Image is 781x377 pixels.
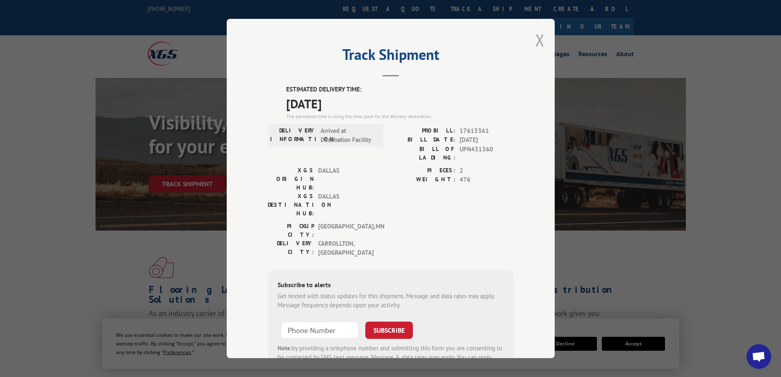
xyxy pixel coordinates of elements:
[391,175,455,185] label: WEIGHT:
[318,192,373,218] span: DALLAS
[278,344,504,372] div: by providing a telephone number and submitting this form you are consenting to be contacted by SM...
[365,322,413,339] button: SUBSCRIBE
[460,135,514,145] span: [DATE]
[281,322,359,339] input: Phone Number
[268,239,314,258] label: DELIVERY CITY:
[278,280,504,292] div: Subscribe to alerts
[286,113,514,120] div: The estimated time is using the time zone for the delivery destination.
[391,126,455,136] label: PROBILL:
[268,49,514,64] h2: Track Shipment
[270,126,316,145] label: DELIVERY INFORMATION:
[460,145,514,162] span: UPN431360
[268,222,314,239] label: PICKUP CITY:
[460,175,514,185] span: 476
[460,166,514,176] span: 2
[535,29,544,51] button: Close modal
[391,145,455,162] label: BILL OF LADING:
[391,166,455,176] label: PIECES:
[747,344,771,369] div: Open chat
[286,85,514,94] label: ESTIMATED DELIVERY TIME:
[318,166,373,192] span: DALLAS
[321,126,376,145] span: Arrived at Destination Facility
[278,292,504,310] div: Get texted with status updates for this shipment. Message and data rates may apply. Message frequ...
[460,126,514,136] span: 17615361
[391,135,455,145] label: BILL DATE:
[268,166,314,192] label: XGS ORIGIN HUB:
[278,344,292,352] strong: Note:
[286,94,514,113] span: [DATE]
[318,239,373,258] span: CARROLLTON , [GEOGRAPHIC_DATA]
[318,222,373,239] span: [GEOGRAPHIC_DATA] , MN
[268,192,314,218] label: XGS DESTINATION HUB:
